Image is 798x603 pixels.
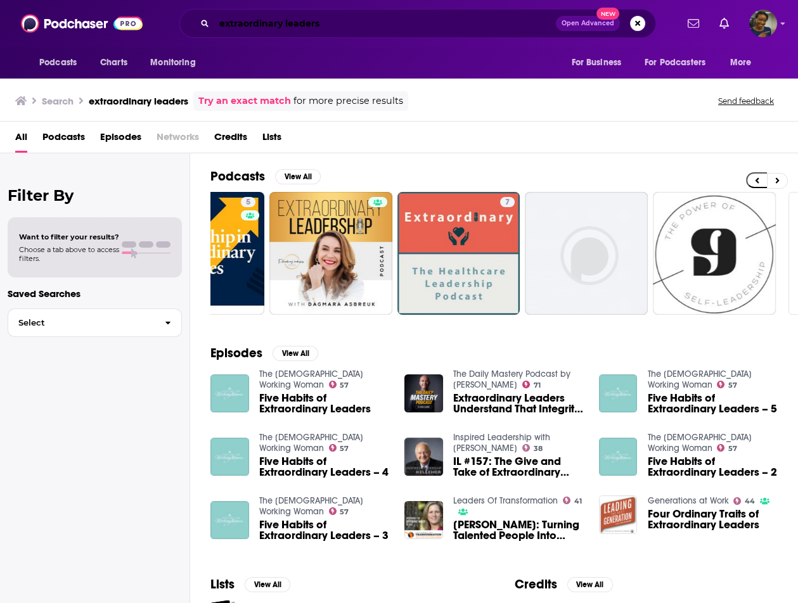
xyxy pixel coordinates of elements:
button: open menu [141,51,212,75]
a: Podcasts [42,127,85,153]
a: Charts [92,51,135,75]
button: Send feedback [714,96,778,106]
a: IL #157: The Give and Take of Extraordinary Leaders [453,456,584,478]
h2: Episodes [210,345,262,361]
h2: Podcasts [210,168,265,184]
span: Podcasts [39,54,77,72]
a: 7 [500,197,515,207]
a: Five Habits of Extraordinary Leaders – 2 [647,456,778,478]
a: The Christian Working Woman [647,369,751,390]
img: Five Habits of Extraordinary Leaders [210,374,249,413]
img: Five Habits of Extraordinary Leaders – 2 [599,438,638,476]
span: 57 [340,509,349,515]
h2: Credits [515,576,557,592]
input: Search podcasts, credits, & more... [214,13,556,34]
span: Select [8,319,155,327]
a: 57 [329,381,349,388]
span: Choose a tab above to access filters. [19,245,119,263]
span: Five Habits of Extraordinary Leaders – 3 [259,519,390,541]
img: Four Ordinary Traits of Extraordinary Leaders [599,495,638,534]
a: Credits [214,127,247,153]
a: IL #157: The Give and Take of Extraordinary Leaders [404,438,443,476]
div: Search podcasts, credits, & more... [179,9,656,38]
a: Episodes [100,127,141,153]
a: Try an exact match [198,94,291,108]
a: 57 [717,444,737,452]
a: 5 [241,197,255,207]
a: Daphna Horowitz: Turning Talented People Into Extraordinary Leaders [453,519,584,541]
span: Logged in as sabrinajohnson [749,10,777,37]
a: Five Habits of Extraordinary Leaders – 5 [599,374,638,413]
span: 7 [505,196,510,209]
h3: extraordinary leaders [89,95,188,107]
span: Networks [157,127,199,153]
a: Four Ordinary Traits of Extraordinary Leaders [647,509,778,530]
span: More [730,54,752,72]
a: 38 [522,444,543,452]
img: Five Habits of Extraordinary Leaders – 4 [210,438,249,476]
a: 57 [329,507,349,515]
a: Show notifications dropdown [714,13,734,34]
span: 44 [745,498,755,504]
a: 71 [522,381,541,388]
img: Five Habits of Extraordinary Leaders – 3 [210,501,249,540]
span: Open Advanced [562,20,614,27]
button: View All [273,346,318,361]
span: 57 [340,383,349,388]
span: Extraordinary Leaders Understand That Integrity Is Everything [453,393,584,414]
button: View All [245,577,290,592]
span: Five Habits of Extraordinary Leaders – 5 [647,393,778,414]
a: CreditsView All [515,576,613,592]
a: 57 [329,444,349,452]
a: Inspired Leadership with Ron Kelleher [453,432,550,454]
button: open menu [636,51,724,75]
a: 57 [717,381,737,388]
span: Charts [100,54,127,72]
span: All [15,127,27,153]
span: For Business [571,54,621,72]
button: View All [567,577,613,592]
a: Generations at Work [647,495,728,506]
a: 41 [563,497,582,504]
a: Five Habits of Extraordinary Leaders – 4 [259,456,390,478]
span: 5 [246,196,250,209]
img: Extraordinary Leaders Understand That Integrity Is Everything [404,374,443,413]
img: Podchaser - Follow, Share and Rate Podcasts [21,11,143,35]
h2: Lists [210,576,235,592]
a: 44 [733,497,755,505]
span: 41 [574,498,582,504]
a: Show notifications dropdown [683,13,704,34]
a: Lists [262,127,281,153]
span: Want to filter your results? [19,232,119,241]
img: User Profile [749,10,777,37]
a: PodcastsView All [210,168,321,184]
button: View All [275,169,321,184]
h2: Filter By [8,186,182,205]
span: 57 [340,446,349,452]
button: open menu [721,51,768,75]
a: The Christian Working Woman [259,432,363,454]
button: open menu [562,51,637,75]
a: The Daily Mastery Podcast by Robin Sharma [453,369,570,390]
span: 57 [728,383,737,388]
span: For Podcasters [645,54,705,72]
button: Select [8,308,182,337]
a: Five Habits of Extraordinary Leaders [259,393,390,414]
a: The Christian Working Woman [647,432,751,454]
span: 57 [728,446,737,452]
button: open menu [30,51,93,75]
a: EpisodesView All [210,345,318,361]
